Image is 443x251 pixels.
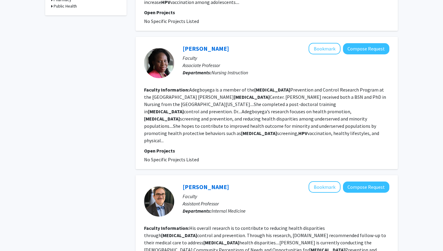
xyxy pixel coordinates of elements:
[343,182,389,193] button: Compose Request to Juan Canedo
[144,147,389,154] p: Open Projects
[203,240,239,246] b: [MEDICAL_DATA]
[54,3,77,9] h3: Public Health
[298,130,307,136] b: HPV
[309,43,341,54] button: Add Adebola Adegboyega to Bookmarks
[212,208,246,214] span: Internal Medicine
[241,130,277,136] b: [MEDICAL_DATA]
[144,18,199,24] span: No Specific Projects Listed
[161,232,197,238] b: [MEDICAL_DATA]
[183,208,212,214] b: Departments:
[343,43,389,54] button: Compose Request to Adebola Adegboyega
[212,69,248,76] span: Nursing Instruction
[254,87,290,93] b: [MEDICAL_DATA]
[183,193,389,200] p: Faculty
[183,200,389,207] p: Assistant Professor
[144,87,189,93] b: Faculty Information:
[144,156,199,163] span: No Specific Projects Listed
[183,183,229,191] a: [PERSON_NAME]
[148,108,184,114] b: [MEDICAL_DATA]
[144,116,180,122] b: [MEDICAL_DATA]
[183,45,229,52] a: [PERSON_NAME]
[144,225,189,231] b: Faculty Information:
[5,224,26,246] iframe: Chat
[144,9,389,16] p: Open Projects
[183,54,389,62] p: Faculty
[144,87,386,143] fg-read-more: Adegboyega is a member of the Prevention and Control Research Program at the [GEOGRAPHIC_DATA] [P...
[309,181,341,193] button: Add Juan Canedo to Bookmarks
[183,69,212,76] b: Departments:
[234,94,270,100] b: [MEDICAL_DATA]
[183,62,389,69] p: Associate Professor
